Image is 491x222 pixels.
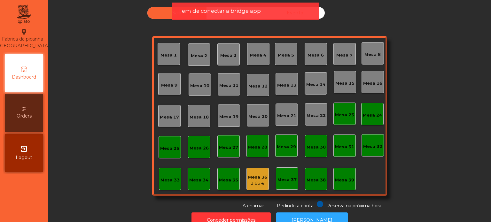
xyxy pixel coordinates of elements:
div: Mesa 25 [160,145,179,152]
div: Mesa 33 [160,177,180,183]
div: Mesa 20 [248,113,268,120]
div: Mesa 26 [190,145,209,151]
div: Mesa 5 [278,52,294,58]
span: Dashboard [12,74,36,80]
div: Mesa 19 [219,114,238,120]
div: Mesa 37 [277,177,297,183]
div: Mesa 24 [363,112,382,119]
div: Sala [147,7,207,19]
div: Mesa 11 [219,82,238,89]
div: Mesa 1 [160,52,177,58]
div: Mesa 13 [277,82,296,88]
div: Mesa 4 [250,52,266,58]
div: Mesa 35 [219,177,238,183]
i: location_on [20,28,28,36]
span: Reserva na próxima hora [326,203,381,209]
div: Mesa 10 [190,83,209,89]
div: Mesa 32 [363,143,382,150]
div: Mesa 29 [277,144,296,150]
span: Logout [16,154,32,161]
div: Mesa 16 [363,80,382,87]
div: Mesa 17 [160,114,179,120]
div: Mesa 22 [307,112,326,119]
div: Mesa 7 [336,52,353,58]
img: qpiato [16,3,32,26]
div: Mesa 2 [191,53,207,59]
span: Tem de conectar a bridge app [178,7,261,15]
div: Mesa 8 [364,51,381,58]
div: Mesa 15 [335,80,355,87]
div: Mesa 28 [248,144,267,150]
div: Mesa 36 [248,174,267,180]
div: Mesa 27 [219,144,238,151]
div: Mesa 34 [189,177,208,183]
div: Mesa 18 [190,114,209,120]
div: Mesa 38 [307,177,326,183]
span: Orders [17,113,32,119]
div: Mesa 23 [335,112,354,118]
div: Mesa 14 [306,81,325,88]
div: 2.66 € [248,180,267,187]
div: Mesa 31 [335,144,354,150]
div: Mesa 21 [277,113,296,119]
div: Mesa 12 [248,83,268,89]
div: Mesa 30 [307,144,326,150]
div: Mesa 6 [308,52,324,58]
span: Pedindo a conta [277,203,314,209]
i: exit_to_app [20,145,28,153]
span: A chamar [243,203,264,209]
div: Mesa 3 [220,52,237,59]
div: Mesa 9 [161,82,177,88]
div: Mesa 39 [335,177,354,183]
